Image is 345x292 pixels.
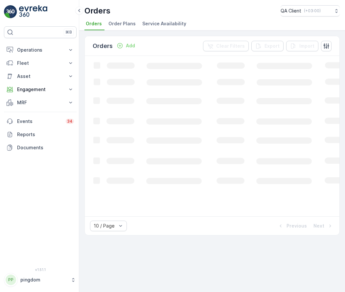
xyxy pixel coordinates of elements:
[203,41,249,51] button: Clear Filters
[4,83,77,96] button: Engagement
[281,8,301,14] p: QA Client
[4,128,77,141] a: Reports
[4,5,17,18] img: logo
[313,222,334,230] button: Next
[108,20,136,27] span: Order Plans
[4,57,77,70] button: Fleet
[17,99,63,106] p: MRF
[264,43,280,49] p: Export
[17,47,63,53] p: Operations
[4,141,77,154] a: Documents
[4,96,77,109] button: MRF
[17,118,62,125] p: Events
[281,5,340,16] button: QA Client(+03:00)
[286,41,318,51] button: Import
[287,223,307,229] p: Previous
[313,223,324,229] p: Next
[67,119,73,124] p: 34
[17,73,63,80] p: Asset
[4,115,77,128] a: Events34
[4,43,77,57] button: Operations
[4,268,77,272] span: v 1.51.1
[17,131,74,138] p: Reports
[4,70,77,83] button: Asset
[216,43,245,49] p: Clear Filters
[93,41,113,51] p: Orders
[251,41,284,51] button: Export
[84,6,110,16] p: Orders
[17,144,74,151] p: Documents
[114,42,138,50] button: Add
[65,30,72,35] p: ⌘B
[299,43,314,49] p: Import
[17,60,63,66] p: Fleet
[304,8,321,13] p: ( +03:00 )
[17,86,63,93] p: Engagement
[277,222,308,230] button: Previous
[20,277,67,283] p: pingdom
[4,273,77,287] button: PPpingdom
[86,20,102,27] span: Orders
[19,5,47,18] img: logo_light-DOdMpM7g.png
[126,42,135,49] p: Add
[6,275,16,285] div: PP
[142,20,186,27] span: Service Availability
